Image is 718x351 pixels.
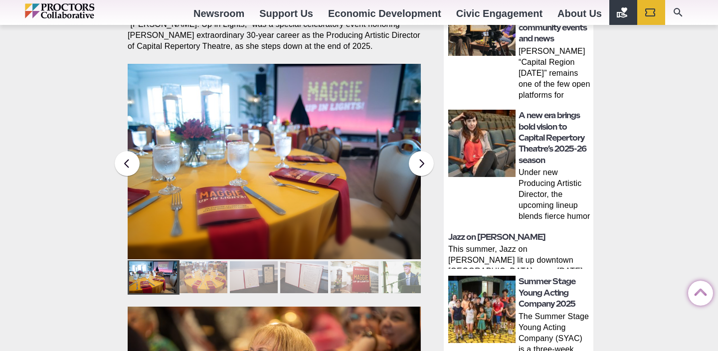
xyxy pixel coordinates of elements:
[128,19,421,52] p: “[PERSON_NAME]: Up in Lights,” was a special celebratory event honoring [PERSON_NAME] extraordina...
[519,167,590,224] p: Under new Producing Artistic Director, the upcoming lineup blends fierce humor and dazzling theat...
[688,281,708,301] a: Back to Top
[519,46,590,103] p: [PERSON_NAME] “Capital Region [DATE]” remains one of the few open platforms for everyday voices S...
[115,151,140,176] button: Previous slide
[409,151,434,176] button: Next slide
[519,111,586,165] a: A new era brings bold vision to Capital Repertory Theatre’s 2025-26 season
[448,110,516,177] img: thumbnail: A new era brings bold vision to Capital Repertory Theatre’s 2025-26 season
[448,276,516,343] img: thumbnail: Summer Stage Young Acting Company 2025
[448,232,545,242] a: Jazz on [PERSON_NAME]
[448,244,590,269] p: This summer, Jazz on [PERSON_NAME] lit up downtown [GEOGRAPHIC_DATA] every [DATE] with live, lunc...
[519,277,575,309] a: Summer Stage Young Acting Company 2025
[25,3,137,18] img: Proctors logo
